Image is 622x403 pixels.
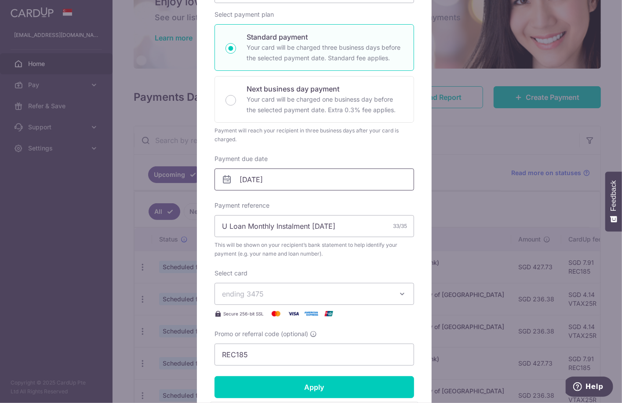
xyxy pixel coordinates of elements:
div: Payment will reach your recipient in three business days after your card is charged. [215,126,414,144]
span: ending 3475 [222,289,264,298]
span: Secure 256-bit SSL [223,310,264,317]
img: Visa [285,308,302,319]
input: Apply [215,376,414,398]
p: Standard payment [247,32,403,42]
p: Your card will be charged one business day before the selected payment date. Extra 0.3% fee applies. [247,94,403,115]
input: DD / MM / YYYY [215,169,414,191]
img: American Express [302,308,320,319]
span: Feedback [610,180,618,211]
p: Next business day payment [247,84,403,94]
label: Select payment plan [215,10,274,19]
label: Payment reference [215,201,269,210]
button: ending 3475 [215,283,414,305]
iframe: Opens a widget where you can find more information [566,377,613,399]
label: Payment due date [215,154,268,163]
p: Your card will be charged three business days before the selected payment date. Standard fee appl... [247,42,403,63]
span: Promo or referral code (optional) [215,330,308,338]
img: UnionPay [320,308,338,319]
button: Feedback - Show survey [605,172,622,231]
img: Mastercard [267,308,285,319]
div: 33/35 [393,222,407,231]
span: This will be shown on your recipient’s bank statement to help identify your payment (e.g. your na... [215,241,414,258]
label: Select card [215,269,247,278]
